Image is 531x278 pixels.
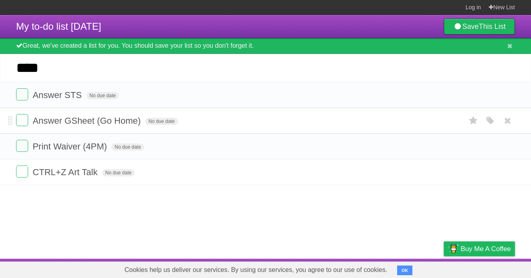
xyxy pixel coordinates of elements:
[466,114,481,127] label: Star task
[33,90,84,100] span: Answer STS
[448,242,459,256] img: Buy me a coffee
[16,166,28,178] label: Done
[363,261,396,276] a: Developers
[111,143,144,151] span: No due date
[444,241,515,256] a: Buy me a coffee
[16,88,28,100] label: Done
[464,261,515,276] a: Suggest a feature
[444,18,515,35] a: SaveThis List
[397,266,413,275] button: OK
[16,114,28,126] label: Done
[16,140,28,152] label: Done
[145,118,178,125] span: No due date
[16,21,101,32] span: My to-do list [DATE]
[33,141,109,151] span: Print Waiver (4PM)
[102,169,135,176] span: No due date
[461,242,511,256] span: Buy me a coffee
[406,261,424,276] a: Terms
[479,22,506,31] b: This List
[33,167,100,177] span: CTRL+Z Art Talk
[33,116,143,126] span: Answer GSheet (Go Home)
[433,261,454,276] a: Privacy
[337,261,354,276] a: About
[86,92,119,99] span: No due date
[117,262,396,278] span: Cookies help us deliver our services. By using our services, you agree to our use of cookies.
